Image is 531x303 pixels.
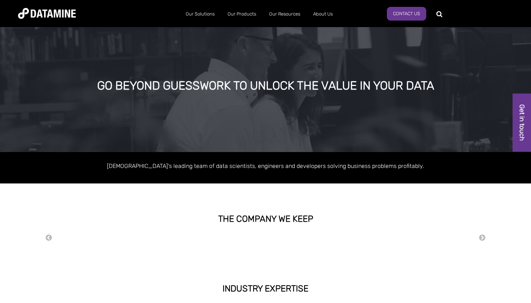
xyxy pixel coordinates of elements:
[513,94,531,152] a: Get in touch
[387,7,426,21] a: Contact us
[479,234,486,242] button: Next
[263,5,307,23] a: Our Resources
[218,214,313,224] strong: THE COMPANY WE KEEP
[179,5,221,23] a: Our Solutions
[45,234,52,242] button: Previous
[221,5,263,23] a: Our Products
[223,283,308,294] strong: INDUSTRY EXPERTISE
[307,5,339,23] a: About Us
[60,161,471,171] p: [DEMOGRAPHIC_DATA]'s leading team of data scientists, engineers and developers solving business p...
[18,8,76,19] img: Datamine
[62,79,469,92] div: GO BEYOND GUESSWORK TO UNLOCK THE VALUE IN YOUR DATA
